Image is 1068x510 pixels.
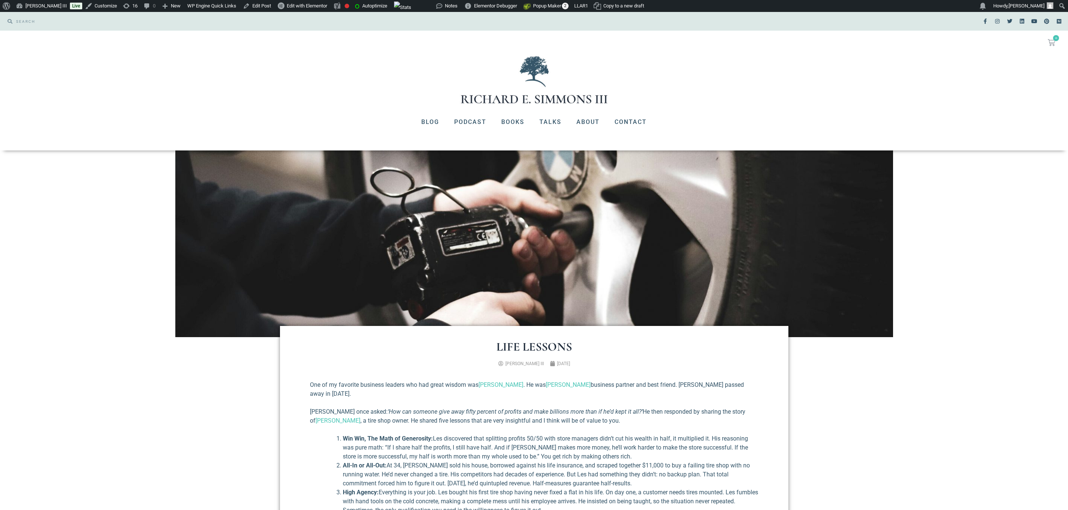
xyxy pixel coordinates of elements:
span: 0 [1053,35,1059,41]
a: Contact [607,112,654,132]
p: [PERSON_NAME] once asked: He then responded by sharing the story of , a tire shop owner. He share... [310,407,758,425]
img: Views over 48 hours. Click for more Jetpack Stats. [394,1,411,13]
p: One of my favorite business leaders who had great wisdom was . He was business partner and best f... [310,380,758,398]
span: Edit with Elementor [287,3,327,9]
strong: Win Win, The Math of Generosity: [343,435,433,442]
a: 0 [1039,34,1064,51]
div: Focus keyphrase not set [345,4,349,8]
span: [PERSON_NAME] [1009,3,1044,9]
span: 1 [585,3,588,9]
li: At 34, [PERSON_NAME] sold his house, borrowed against his life insurance, and scraped together $1... [343,461,758,488]
a: [DATE] [550,360,570,367]
strong: All-In or All-Out: [343,462,387,469]
li: Les discovered that splitting profits 50/50 with store managers didn’t cut his wealth in half, it... [343,434,758,461]
strong: High Agency: [343,489,379,496]
span: 2 [562,3,569,9]
a: Talks [532,112,569,132]
em: ‘How can someone give away fifty percent of profits and make billions more than if he’d kept it a... [388,408,643,415]
a: About [569,112,607,132]
a: Live [70,3,82,9]
a: [PERSON_NAME] [478,381,523,388]
a: Podcast [447,112,494,132]
a: [PERSON_NAME] [546,381,591,388]
h1: Life Lessons [310,341,758,353]
a: Books [494,112,532,132]
a: [PERSON_NAME] [316,417,360,424]
a: Blog [414,112,447,132]
span: [PERSON_NAME] III [505,361,544,366]
time: [DATE] [557,361,570,366]
img: benjamin-brunner-K3cjUOMmMhc-unsplash [175,150,893,337]
input: SEARCH [12,16,530,27]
